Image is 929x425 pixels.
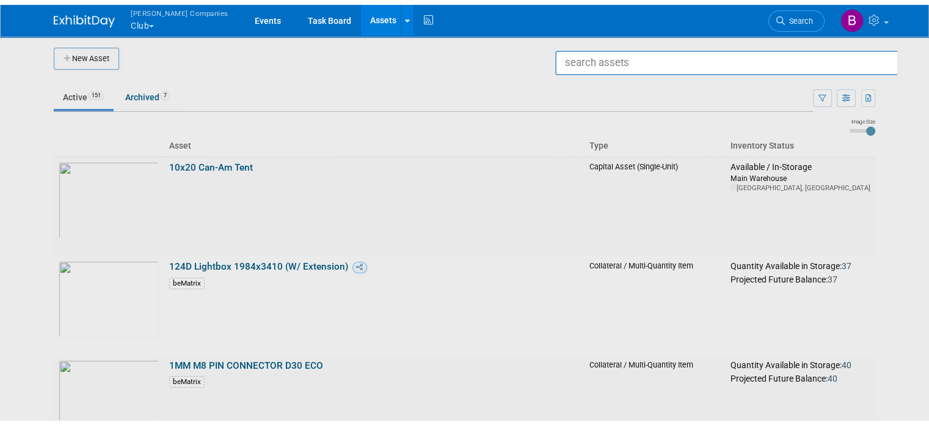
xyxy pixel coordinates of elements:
img: ExhibitDay [54,10,115,23]
img: Barbara Brzezinska [840,4,864,28]
a: Search [768,6,825,27]
span: [PERSON_NAME] Companies [131,2,228,15]
span: Search [785,12,813,21]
